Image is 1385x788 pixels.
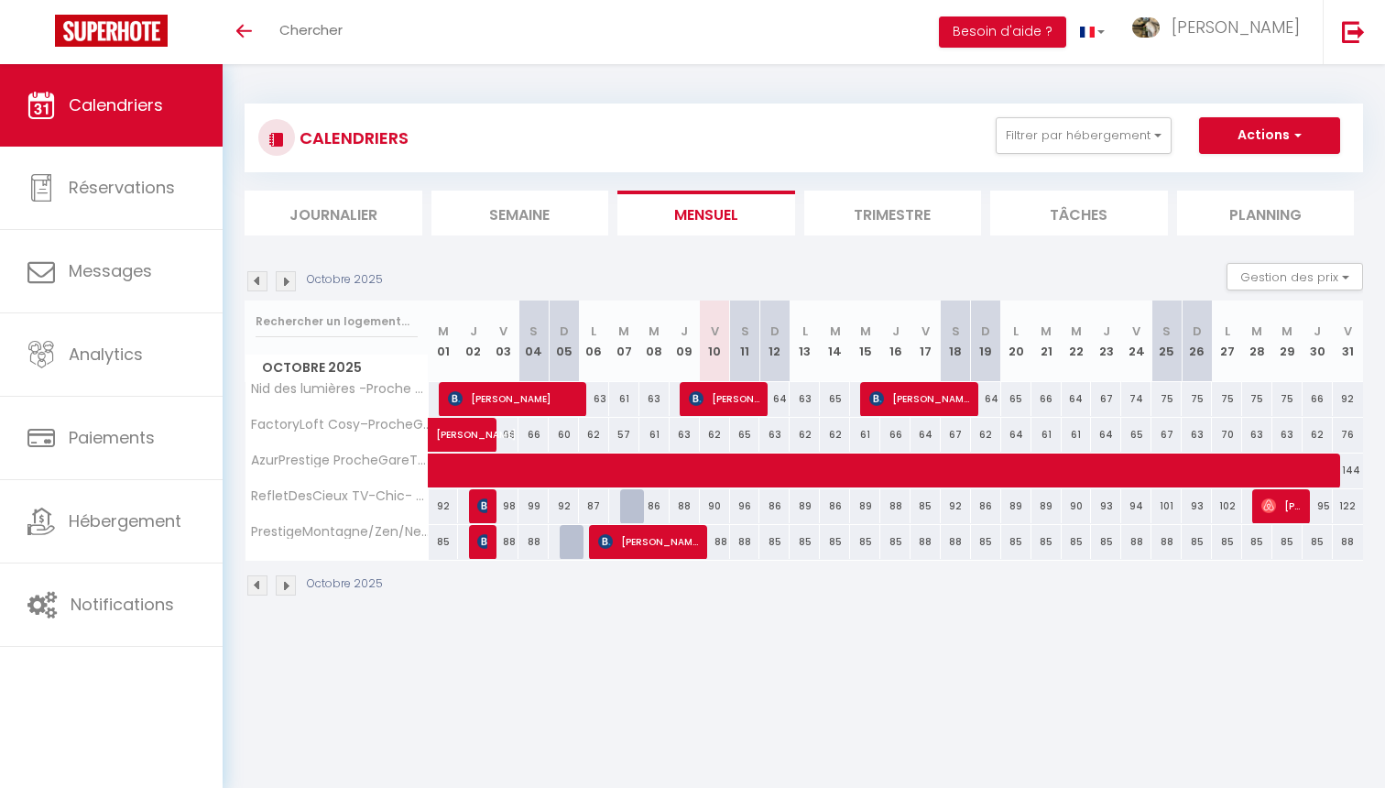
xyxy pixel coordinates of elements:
div: 75 [1151,382,1182,416]
th: 15 [850,301,880,382]
span: [PERSON_NAME] [689,381,759,416]
div: 85 [759,525,790,559]
div: 62 [790,418,820,452]
div: 85 [1242,525,1272,559]
div: 93 [1182,489,1212,523]
span: [PERSON_NAME] Et [PERSON_NAME] [477,488,487,523]
span: Analytics [69,343,143,366]
th: 24 [1121,301,1151,382]
abbr: M [618,323,629,340]
div: 65 [730,418,760,452]
div: 62 [1303,418,1333,452]
img: Super Booking [55,15,168,47]
div: 86 [759,489,790,523]
div: 64 [1091,418,1121,452]
abbr: V [711,323,719,340]
a: [PERSON_NAME] [429,418,459,453]
div: 88 [730,525,760,559]
li: Planning [1177,191,1355,235]
div: 66 [1031,382,1062,416]
div: 76 [1333,418,1363,452]
li: Tâches [990,191,1168,235]
div: 64 [911,418,941,452]
div: 85 [1212,525,1242,559]
div: 89 [850,489,880,523]
div: 65 [1121,418,1151,452]
div: 86 [971,489,1001,523]
th: 17 [911,301,941,382]
button: Gestion des prix [1227,263,1363,290]
div: 88 [880,489,911,523]
div: 62 [700,418,730,452]
span: Hébergement [69,509,181,532]
abbr: S [1162,323,1171,340]
li: Trimestre [804,191,982,235]
div: 85 [1091,525,1121,559]
div: 61 [850,418,880,452]
div: 88 [911,525,941,559]
div: 88 [670,489,700,523]
th: 25 [1151,301,1182,382]
th: 20 [1001,301,1031,382]
th: 30 [1303,301,1333,382]
abbr: S [952,323,960,340]
div: 65 [820,382,850,416]
abbr: D [770,323,780,340]
span: Calendriers [69,93,163,116]
div: 88 [1333,525,1363,559]
abbr: L [1013,323,1019,340]
span: [PERSON_NAME] [448,381,579,416]
span: [PERSON_NAME] [869,381,970,416]
abbr: D [560,323,569,340]
div: 85 [1001,525,1031,559]
div: 75 [1212,382,1242,416]
div: 64 [1062,382,1092,416]
div: 63 [1242,418,1272,452]
abbr: J [1103,323,1110,340]
th: 23 [1091,301,1121,382]
span: Réservations [69,176,175,199]
div: 64 [971,382,1001,416]
input: Rechercher un logement... [256,305,418,338]
div: 63 [1272,418,1303,452]
div: 122 [1333,489,1363,523]
button: Filtrer par hébergement [996,117,1172,154]
abbr: M [1251,323,1262,340]
abbr: J [892,323,900,340]
div: 67 [1091,382,1121,416]
div: 61 [639,418,670,452]
div: 70 [1212,418,1242,452]
span: [PERSON_NAME] [1172,16,1300,38]
th: 21 [1031,301,1062,382]
span: AzurPrestige ProcheGareTV Élégant/Raffiné/Apaisant [248,454,431,467]
span: PrestigeMontagne/Zen/NearStation/Calm/Elegant/Chic [248,525,431,539]
div: 89 [1031,489,1062,523]
div: 88 [488,525,518,559]
th: 06 [579,301,609,382]
th: 12 [759,301,790,382]
div: 74 [1121,382,1151,416]
li: Mensuel [617,191,795,235]
div: 63 [579,382,609,416]
abbr: S [741,323,749,340]
div: 66 [1303,382,1333,416]
span: FactoryLoft Cosy–ProcheGare/Design/Moderne/Élégant [248,418,431,432]
div: 95 [1303,489,1333,523]
p: Octobre 2025 [307,271,383,289]
th: 11 [730,301,760,382]
span: Nid des lumières -Proche Gare,Balcon,TV- Chic/Cosy [248,382,431,396]
th: 14 [820,301,850,382]
div: 63 [759,418,790,452]
div: 85 [429,525,459,559]
div: 87 [579,489,609,523]
abbr: M [438,323,449,340]
abbr: M [1041,323,1052,340]
div: 89 [790,489,820,523]
th: 08 [639,301,670,382]
span: [PERSON_NAME] [598,524,699,559]
th: 07 [609,301,639,382]
th: 18 [941,301,971,382]
span: Paiements [69,426,155,449]
th: 01 [429,301,459,382]
abbr: M [860,323,871,340]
